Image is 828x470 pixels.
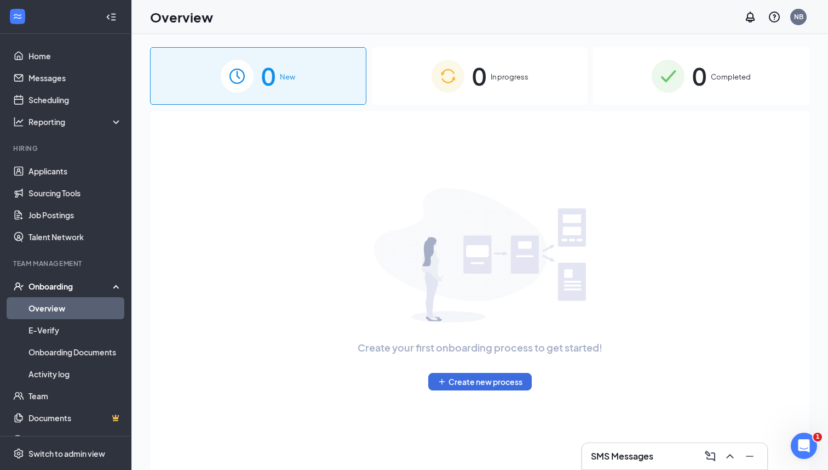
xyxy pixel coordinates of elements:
[106,12,117,22] svg: Collapse
[261,57,275,95] span: 0
[741,448,758,465] button: Minimize
[28,204,122,226] a: Job Postings
[28,341,122,363] a: Onboarding Documents
[28,116,123,127] div: Reporting
[150,8,213,26] h1: Overview
[28,182,122,204] a: Sourcing Tools
[743,450,756,463] svg: Minimize
[13,259,120,268] div: Team Management
[491,71,528,82] span: In progress
[28,429,122,451] a: SurveysCrown
[28,319,122,341] a: E-Verify
[13,116,24,127] svg: Analysis
[723,450,737,463] svg: ChevronUp
[721,448,739,465] button: ChevronUp
[13,448,24,459] svg: Settings
[791,433,817,459] iframe: Intercom live chat
[12,11,23,22] svg: WorkstreamLogo
[28,226,122,248] a: Talent Network
[813,433,822,441] span: 1
[438,377,446,386] svg: Plus
[28,363,122,385] a: Activity log
[704,450,717,463] svg: ComposeMessage
[13,281,24,292] svg: UserCheck
[28,89,122,111] a: Scheduling
[591,450,653,462] h3: SMS Messages
[358,340,602,355] span: Create your first onboarding process to get started!
[428,373,532,390] button: PlusCreate new process
[28,297,122,319] a: Overview
[711,71,751,82] span: Completed
[28,448,105,459] div: Switch to admin view
[28,281,113,292] div: Onboarding
[28,67,122,89] a: Messages
[28,407,122,429] a: DocumentsCrown
[472,57,486,95] span: 0
[702,448,719,465] button: ComposeMessage
[13,144,120,153] div: Hiring
[280,71,295,82] span: New
[794,12,803,21] div: NB
[28,385,122,407] a: Team
[692,57,706,95] span: 0
[768,10,781,24] svg: QuestionInfo
[28,45,122,67] a: Home
[744,10,757,24] svg: Notifications
[28,160,122,182] a: Applicants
